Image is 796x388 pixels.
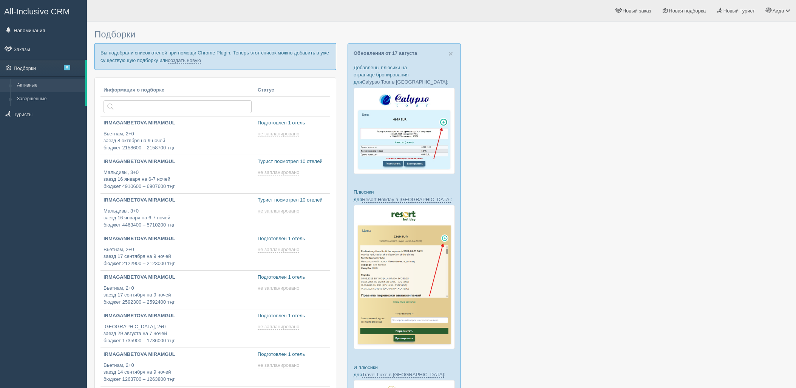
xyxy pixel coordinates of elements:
[258,208,299,214] span: не запланировано
[623,8,651,14] span: Новый заказ
[104,197,252,204] p: IRMAGANBETOVA MIRAMGUL
[104,246,252,267] p: Вьетнам, 2+0 заезд 17 сентября на 9 ночей бюджет 2122900 – 2123000 тңг
[773,8,784,14] span: Аида
[258,158,327,165] p: Турист посмотрел 10 отелей
[258,274,327,281] p: Подготовлен 1 отель
[258,362,299,368] span: не запланировано
[104,274,252,281] p: IRMAGANBETOVA MIRAMGUL
[448,50,453,57] button: Close
[14,92,85,106] a: Завершённые
[258,324,299,330] span: не запланировано
[258,235,327,242] p: Подготовлен 1 отель
[258,120,327,127] p: Подготовлен 1 отель
[362,79,447,85] a: Calypso Tour в [GEOGRAPHIC_DATA]
[258,351,327,358] p: Подготовлен 1 отель
[669,8,706,14] span: Новая подборка
[258,131,301,137] a: не запланировано
[723,8,755,14] span: Новый турист
[104,362,252,383] p: Вьетнам, 2+0 заезд 14 сентября на 9 ночей бюджет 1263700 – 1263800 тңг
[104,158,252,165] p: IRMAGANBETOVA MIRAMGUL
[100,309,255,348] a: IRMAGANBETOVA MIRAMGUL [GEOGRAPHIC_DATA], 2+0заезд 29 августа на 7 ночейбюджет 1735900 – 1736000 тңг
[168,57,201,64] a: создать новую
[104,323,252,345] p: [GEOGRAPHIC_DATA], 2+0 заезд 29 августа на 7 ночей бюджет 1735900 – 1736000 тңг
[100,155,255,193] a: IRMAGANBETOVA MIRAMGUL Мальдивы, 3+0заезд 16 января на 6-7 ночейбюджет 4910600 – 6907600 тңг
[258,197,327,204] p: Турист посмотрел 10 отелей
[258,362,301,368] a: не запланировано
[100,116,255,155] a: IRMAGANBETOVA MIRAMGUL Вьетнам, 2+0заезд 8 октября на 9 ночейбюджет 2158600 – 2158700 тңг
[100,348,255,386] a: IRMAGANBETOVA MIRAMGUL Вьетнам, 2+0заезд 14 сентября на 9 ночейбюджет 1263700 – 1263800 тңг
[354,205,455,349] img: resort-holiday-%D0%BF%D1%96%D0%B4%D0%B1%D1%96%D1%80%D0%BA%D0%B0-%D1%81%D1%80%D0%BC-%D0%B4%D0%BB%D...
[258,169,299,175] span: не запланировано
[255,84,330,97] th: Статус
[354,88,455,174] img: calypso-tour-proposal-crm-for-travel-agency.jpg
[100,84,255,97] th: Информация о подборке
[258,208,301,214] a: не запланировано
[448,49,453,58] span: ×
[258,247,301,253] a: не запланировано
[354,364,455,378] p: И плюсики для :
[258,312,327,320] p: Подготовлен 1 отель
[258,247,299,253] span: не запланировано
[354,188,455,203] p: Плюсики для :
[94,43,336,70] p: Вы подобрали список отелей при помощи Chrome Plugin. Теперь этот список можно добавить в уже суще...
[100,232,255,270] a: IRMAGANBETOVA MIRAMGUL Вьетнам, 2+0заезд 17 сентября на 9 ночейбюджет 2122900 – 2123000 тңг
[354,50,417,56] a: Обновления от 17 августа
[100,194,255,232] a: IRMAGANBETOVA MIRAMGUL Мальдивы, 3+0заезд 16 января на 6-7 ночейбюджет 4463400 – 5710200 тңг
[104,100,252,113] input: Поиск по стране или туристу
[258,131,299,137] span: не запланировано
[258,285,301,291] a: не запланировано
[104,351,252,358] p: IRMAGANBETOVA MIRAMGUL
[104,208,252,229] p: Мальдивы, 3+0 заезд 16 января на 6-7 ночей бюджет 4463400 – 5710200 тңг
[362,197,451,203] a: Resort Holiday в [GEOGRAPHIC_DATA]
[0,0,87,21] a: All-Inclusive CRM
[94,29,135,39] span: Подборки
[100,271,255,309] a: IRMAGANBETOVA MIRAMGUL Вьетнам, 2+0заезд 17 сентября на 9 ночейбюджет 2592300 – 2592400 тңг
[64,65,70,70] span: 8
[104,312,252,320] p: IRMAGANBETOVA MIRAMGUL
[104,169,252,190] p: Мальдивы, 3+0 заезд 16 января на 6-7 ночей бюджет 4910600 – 6907600 тңг
[104,235,252,242] p: IRMAGANBETOVA MIRAMGUL
[4,7,70,16] span: All-Inclusive CRM
[362,372,444,378] a: Travel Luxe в [GEOGRAPHIC_DATA]
[104,130,252,152] p: Вьетнам, 2+0 заезд 8 октября на 9 ночей бюджет 2158600 – 2158700 тңг
[258,169,301,175] a: не запланировано
[14,79,85,92] a: Активные
[258,285,299,291] span: не запланировано
[258,324,301,330] a: не запланировано
[104,285,252,306] p: Вьетнам, 2+0 заезд 17 сентября на 9 ночей бюджет 2592300 – 2592400 тңг
[104,120,252,127] p: IRMAGANBETOVA MIRAMGUL
[354,64,455,85] p: Добавлены плюсики на странице бронирования для :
